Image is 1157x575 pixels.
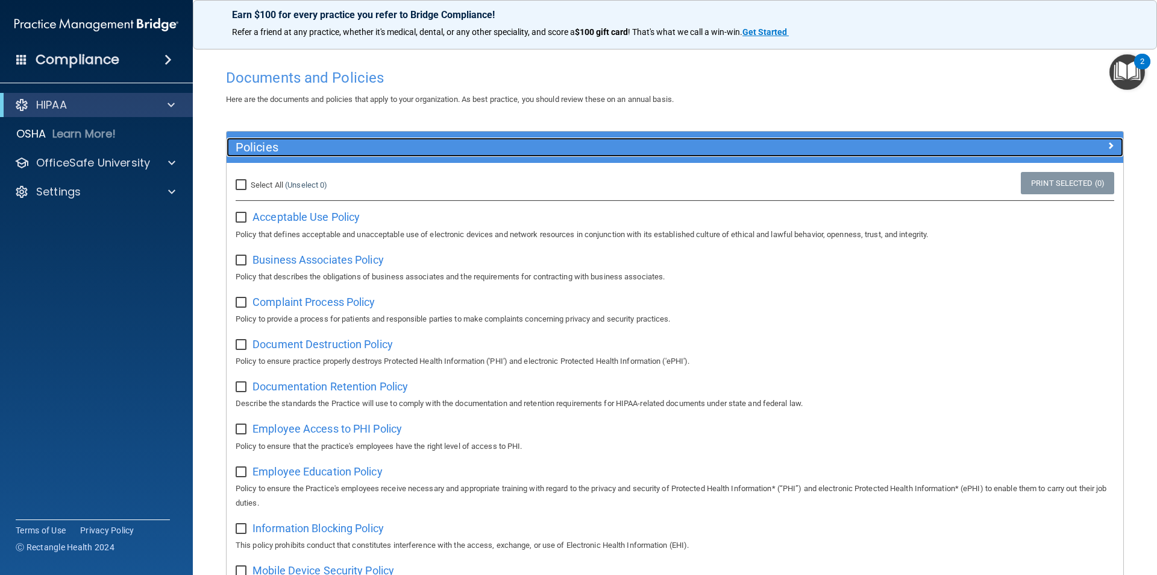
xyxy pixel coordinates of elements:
[236,439,1114,454] p: Policy to ensure that the practice's employees have the right level of access to PHI.
[236,138,1114,157] a: Policies
[1140,62,1144,77] div: 2
[16,127,46,141] p: OSHA
[226,95,674,104] span: Here are the documents and policies that apply to your organization. As best practice, you should...
[252,522,384,535] span: Information Blocking Policy
[14,156,175,170] a: OfficeSafe University
[36,51,119,68] h4: Compliance
[252,422,402,435] span: Employee Access to PHI Policy
[236,481,1114,510] p: Policy to ensure the Practice's employees receive necessary and appropriate training with regard ...
[742,27,789,37] a: Get Started
[16,524,66,536] a: Terms of Use
[251,180,283,189] span: Select All
[252,465,383,478] span: Employee Education Policy
[36,185,81,199] p: Settings
[1021,172,1114,194] a: Print Selected (0)
[285,180,327,189] a: (Unselect 0)
[36,98,67,112] p: HIPAA
[236,538,1114,553] p: This policy prohibits conduct that constitutes interference with the access, exchange, or use of ...
[14,98,175,112] a: HIPAA
[36,156,150,170] p: OfficeSafe University
[236,180,249,190] input: Select All (Unselect 0)
[252,296,375,308] span: Complaint Process Policy
[236,312,1114,326] p: Policy to provide a process for patients and responsible parties to make complaints concerning pr...
[52,127,116,141] p: Learn More!
[16,541,114,553] span: Ⓒ Rectangle Health 2024
[1109,54,1145,90] button: Open Resource Center, 2 new notifications
[628,27,742,37] span: ! That's what we call a win-win.
[742,27,787,37] strong: Get Started
[232,9,1118,21] p: Earn $100 for every practice you refer to Bridge Compliance!
[236,141,890,154] h5: Policies
[226,70,1124,86] h4: Documents and Policies
[80,524,134,536] a: Privacy Policy
[236,354,1114,369] p: Policy to ensure practice properly destroys Protected Health Information ('PHI') and electronic P...
[232,27,575,37] span: Refer a friend at any practice, whether it's medical, dental, or any other speciality, and score a
[236,227,1114,242] p: Policy that defines acceptable and unacceptable use of electronic devices and network resources i...
[236,396,1114,411] p: Describe the standards the Practice will use to comply with the documentation and retention requi...
[236,270,1114,284] p: Policy that describes the obligations of business associates and the requirements for contracting...
[252,380,408,393] span: Documentation Retention Policy
[252,211,360,223] span: Acceptable Use Policy
[14,13,178,37] img: PMB logo
[575,27,628,37] strong: $100 gift card
[252,338,393,351] span: Document Destruction Policy
[252,253,384,266] span: Business Associates Policy
[14,185,175,199] a: Settings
